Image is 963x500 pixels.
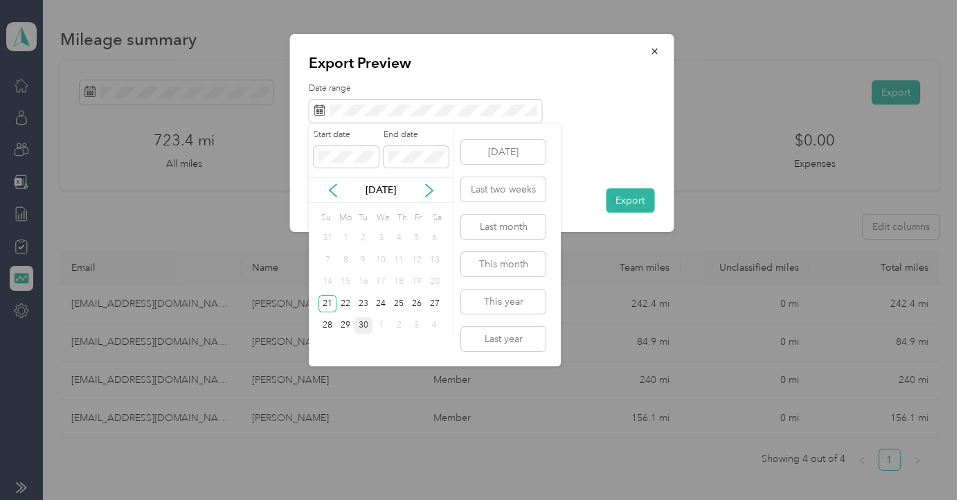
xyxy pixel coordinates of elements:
[395,208,408,227] div: Th
[309,82,654,95] label: Date range
[375,208,390,227] div: We
[372,230,390,247] div: 3
[354,251,372,269] div: 9
[461,177,546,202] button: Last two weeks
[354,317,372,334] div: 30
[461,215,546,239] button: Last month
[426,251,444,269] div: 13
[408,317,426,334] div: 3
[390,251,408,269] div: 11
[426,317,444,334] div: 4
[461,252,546,276] button: This month
[390,274,408,291] div: 18
[372,295,390,312] div: 24
[426,274,444,291] div: 20
[408,274,426,291] div: 19
[318,251,336,269] div: 7
[431,208,444,227] div: Sa
[309,53,654,73] p: Export Preview
[336,295,354,312] div: 22
[885,422,963,500] iframe: Everlance-gr Chat Button Frame
[408,251,426,269] div: 12
[352,183,410,197] p: [DATE]
[357,208,370,227] div: Tu
[336,317,354,334] div: 29
[336,208,352,227] div: Mo
[390,317,408,334] div: 2
[354,274,372,291] div: 16
[372,317,390,334] div: 1
[461,140,546,164] button: [DATE]
[372,251,390,269] div: 10
[426,295,444,312] div: 27
[372,274,390,291] div: 17
[384,129,449,141] label: End date
[336,251,354,269] div: 8
[426,230,444,247] div: 6
[390,230,408,247] div: 4
[336,274,354,291] div: 15
[390,295,408,312] div: 25
[408,230,426,247] div: 5
[461,327,546,351] button: Last year
[408,295,426,312] div: 26
[318,295,336,312] div: 21
[413,208,426,227] div: Fr
[354,295,372,312] div: 23
[606,188,654,213] button: Export
[318,208,332,227] div: Su
[461,289,546,314] button: This year
[318,317,336,334] div: 28
[318,230,336,247] div: 31
[354,230,372,247] div: 2
[314,129,379,141] label: Start date
[336,230,354,247] div: 1
[318,274,336,291] div: 14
